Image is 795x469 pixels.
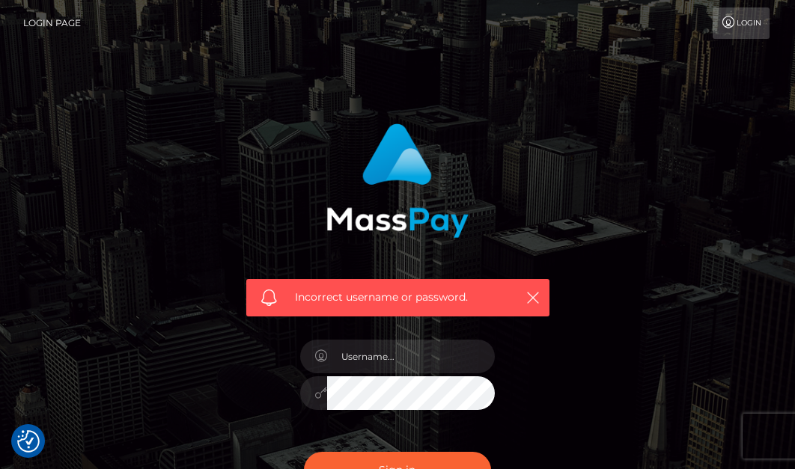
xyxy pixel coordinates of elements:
a: Login [713,7,770,39]
button: Consent Preferences [17,430,40,453]
img: MassPay Login [326,123,469,238]
a: Login Page [23,7,81,39]
img: Revisit consent button [17,430,40,453]
span: Incorrect username or password. [295,289,508,305]
input: Username... [327,340,495,373]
